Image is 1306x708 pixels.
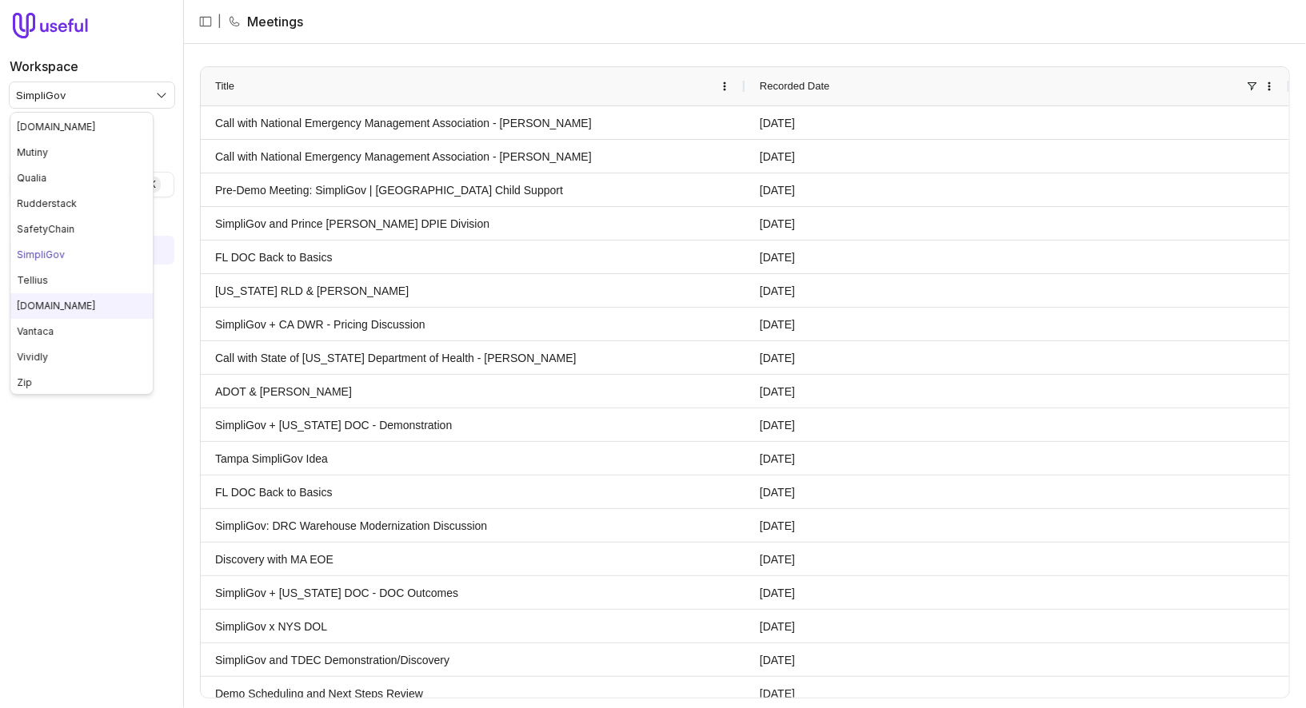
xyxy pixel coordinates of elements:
[17,351,48,363] span: Vividly
[17,249,65,261] span: SimpliGov
[17,121,95,133] span: [DOMAIN_NAME]
[17,376,32,388] span: Zip
[17,325,54,337] span: Vantaca
[17,197,77,209] span: Rudderstack
[17,223,74,235] span: SafetyChain
[17,274,48,286] span: Tellius
[17,146,48,158] span: Mutiny
[17,300,95,312] span: [DOMAIN_NAME]
[17,172,46,184] span: Qualia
